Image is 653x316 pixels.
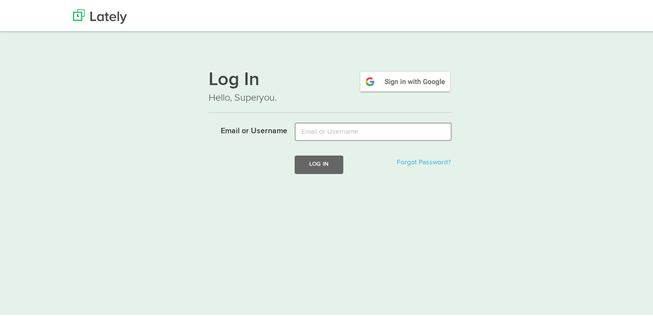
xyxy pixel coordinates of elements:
input: Email or Username [295,121,452,139]
a: Forgot Password? [397,157,451,164]
p: Hello, Superyou. [209,89,452,103]
img: google-signin.png [359,69,452,91]
button: Log In [295,154,343,172]
img: Lately [73,7,127,22]
h1: Log In [209,69,452,89]
label: Email or Username [201,121,287,135]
